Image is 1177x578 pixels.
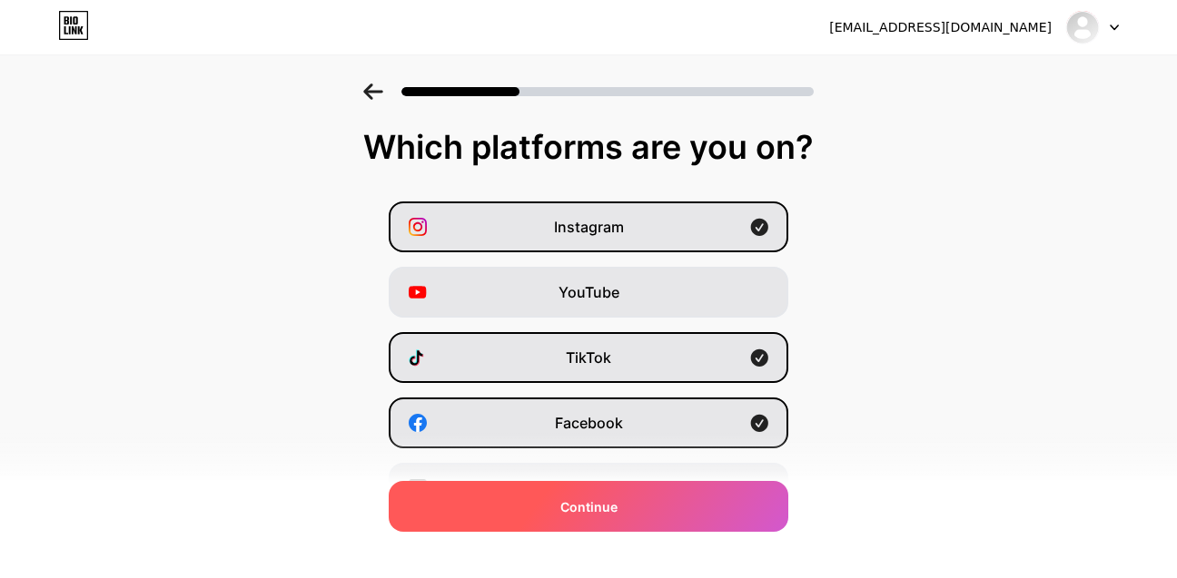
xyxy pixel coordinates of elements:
span: Buy Me a Coffee [532,543,646,564]
span: Continue [560,497,618,516]
span: TikTok [566,347,611,368]
div: Which platforms are you on? [18,129,1159,165]
div: [EMAIL_ADDRESS][DOMAIN_NAME] [829,18,1052,37]
span: YouTube [559,281,619,303]
img: Eco Digital [1065,10,1100,44]
span: Twitter/X [558,477,620,499]
span: Facebook [555,412,623,434]
span: Instagram [554,216,624,238]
